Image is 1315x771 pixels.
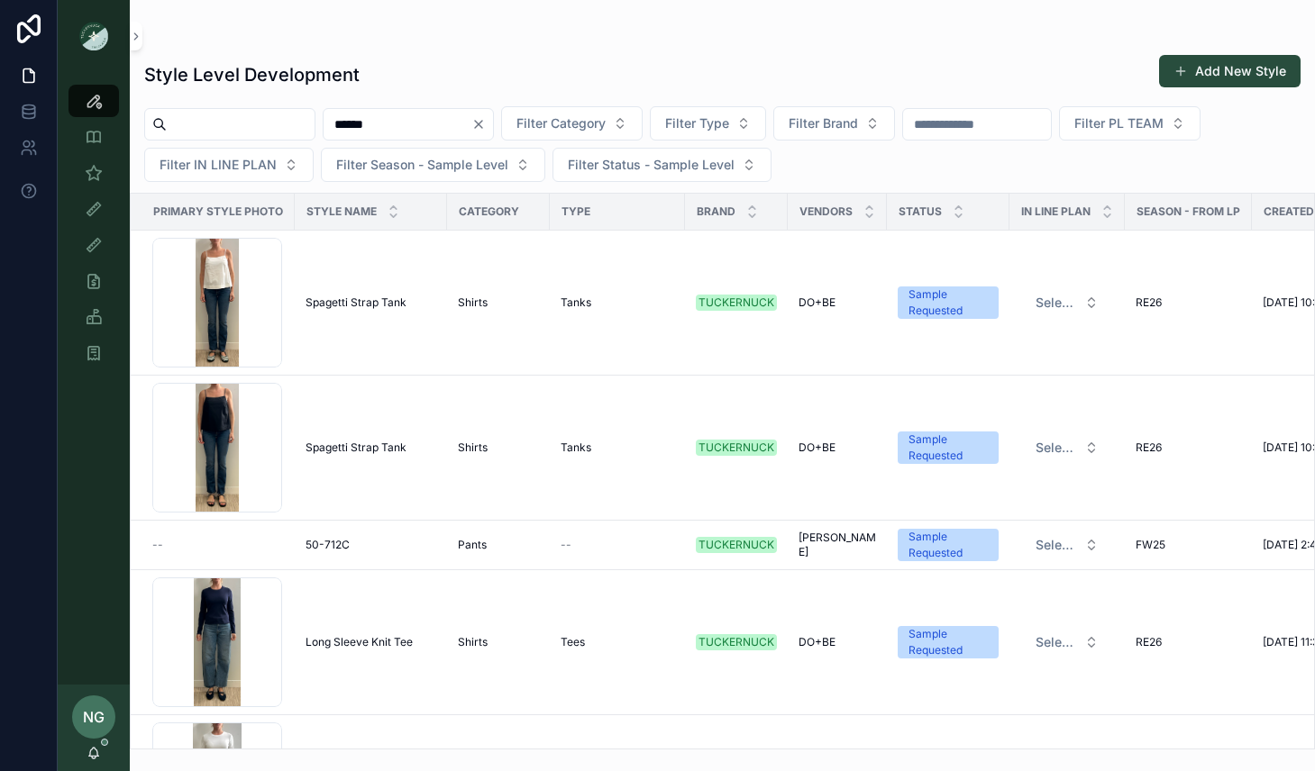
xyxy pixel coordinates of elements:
[306,295,406,310] span: Spagetti Strap Tank
[799,440,836,455] span: DO+BE
[458,295,488,310] span: Shirts
[561,295,674,310] a: Tanks
[1136,635,1162,649] span: RE26
[899,204,942,219] span: Status
[1074,114,1164,132] span: Filter PL TEAM
[699,440,774,456] div: TUCKERNUCK
[562,204,590,219] span: Type
[321,148,545,182] button: Select Button
[561,440,591,455] span: Tanks
[650,106,766,141] button: Select Button
[1036,439,1077,457] span: Select a IN LINE PLAN
[699,537,774,553] div: TUCKERNUCK
[1021,529,1113,561] button: Select Button
[1036,294,1077,312] span: Select a IN LINE PLAN
[552,148,772,182] button: Select Button
[909,286,988,319] div: Sample Requested
[1020,431,1114,465] a: Select Button
[1136,440,1241,455] a: RE26
[1136,538,1241,552] a: FW25
[336,156,508,174] span: Filter Season - Sample Level
[1036,633,1077,651] span: Select a IN LINE PLAN
[459,204,519,219] span: Category
[1136,635,1241,649] a: RE26
[696,634,777,650] a: TUCKERNUCK
[697,204,735,219] span: Brand
[306,538,350,552] span: 50-712C
[909,529,988,561] div: Sample Requested
[306,635,413,649] span: Long Sleeve Knit Tee
[458,635,488,649] span: Shirts
[160,156,277,174] span: Filter IN LINE PLAN
[1059,106,1201,141] button: Select Button
[1021,286,1113,319] button: Select Button
[561,635,585,649] span: Tees
[1021,204,1091,219] span: IN LINE PLAN
[144,148,314,182] button: Select Button
[152,538,163,552] span: --
[1021,626,1113,658] button: Select Button
[306,440,436,455] a: Spagetti Strap Tank
[898,626,999,658] a: Sample Requested
[1136,538,1165,552] span: FW25
[568,156,735,174] span: Filter Status - Sample Level
[561,538,674,552] a: --
[898,431,999,464] a: Sample Requested
[1136,295,1162,310] span: RE26
[898,529,999,561] a: Sample Requested
[561,440,674,455] a: Tanks
[799,635,836,649] span: DO+BE
[458,440,539,455] a: Shirts
[789,114,858,132] span: Filter Brand
[1036,536,1077,554] span: Select a IN LINE PLAN
[153,204,283,219] span: Primary Style Photo
[306,295,436,310] a: Spagetti Strap Tank
[458,538,539,552] a: Pants
[152,538,284,552] a: --
[306,538,436,552] a: 50-712C
[561,635,674,649] a: Tees
[561,295,591,310] span: Tanks
[1159,55,1301,87] button: Add New Style
[458,295,539,310] a: Shirts
[83,706,105,728] span: NG
[909,626,988,658] div: Sample Requested
[799,440,876,455] a: DO+BE
[1136,295,1241,310] a: RE26
[458,635,539,649] a: Shirts
[501,106,643,141] button: Select Button
[696,440,777,456] a: TUCKERNUCK
[699,634,774,650] div: TUCKERNUCK
[1137,204,1240,219] span: Season - From LP
[471,117,493,132] button: Clear
[1020,625,1114,659] a: Select Button
[909,431,988,464] div: Sample Requested
[144,62,360,87] h1: Style Level Development
[306,440,406,455] span: Spagetti Strap Tank
[516,114,606,132] span: Filter Category
[696,295,777,311] a: TUCKERNUCK
[1020,286,1114,320] a: Select Button
[699,295,774,311] div: TUCKERNUCK
[458,538,487,552] span: Pants
[799,204,853,219] span: Vendors
[58,72,130,393] div: scrollable content
[799,295,876,310] a: DO+BE
[773,106,895,141] button: Select Button
[696,537,777,553] a: TUCKERNUCK
[799,635,876,649] a: DO+BE
[799,295,836,310] span: DO+BE
[1020,528,1114,562] a: Select Button
[458,440,488,455] span: Shirts
[799,531,876,559] a: [PERSON_NAME]
[665,114,729,132] span: Filter Type
[306,204,377,219] span: Style Name
[79,22,108,50] img: App logo
[898,286,999,319] a: Sample Requested
[1021,431,1113,464] button: Select Button
[1136,440,1162,455] span: RE26
[561,538,571,552] span: --
[306,635,436,649] a: Long Sleeve Knit Tee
